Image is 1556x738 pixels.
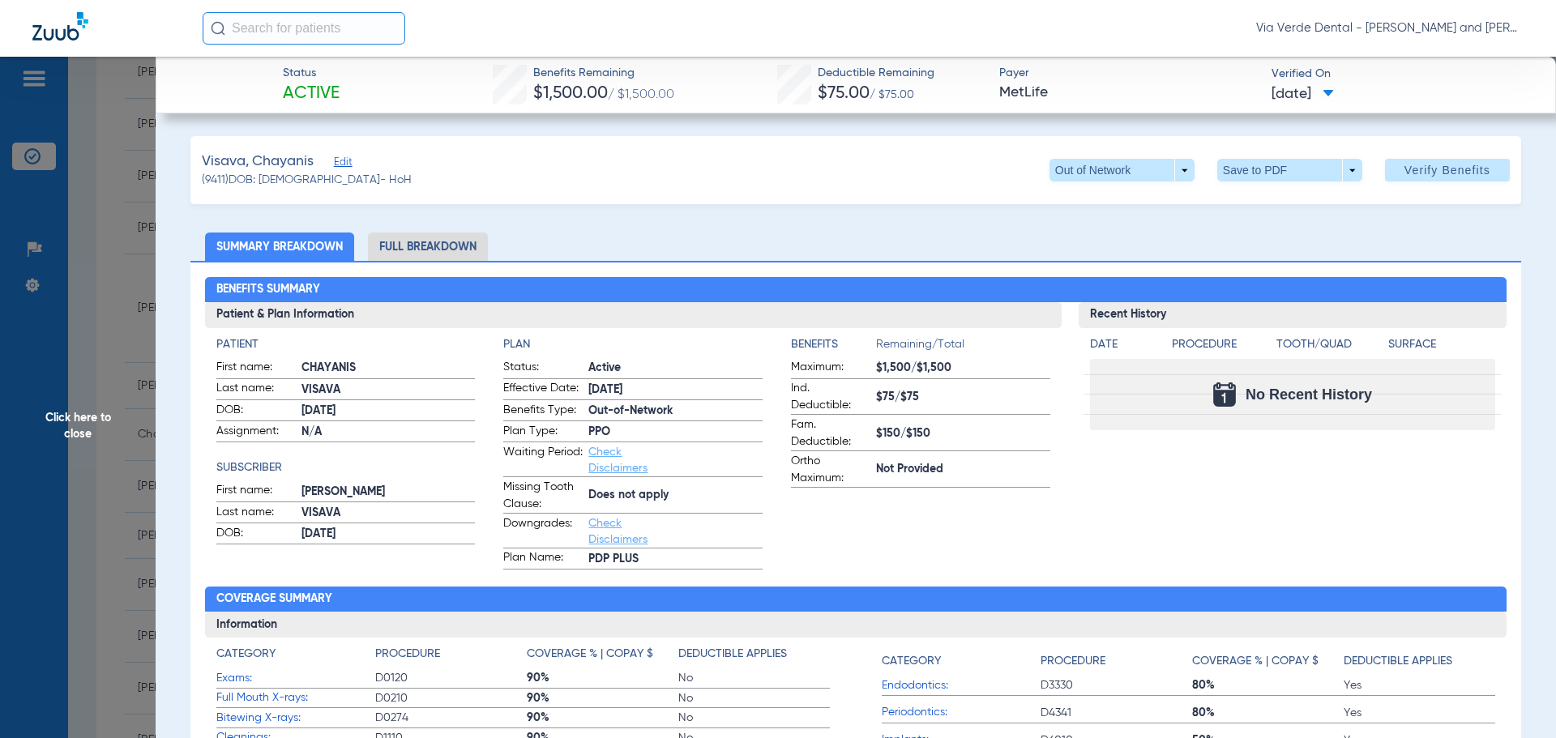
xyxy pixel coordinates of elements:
[216,646,276,663] h4: Category
[678,690,830,706] span: No
[527,710,678,726] span: 90%
[678,670,830,686] span: No
[588,446,648,474] a: Check Disclaimers
[216,670,375,687] span: Exams:
[1404,164,1490,177] span: Verify Benefits
[216,689,375,706] span: Full Mouth X-rays:
[1041,705,1192,721] span: D4341
[216,525,296,544] span: DOB:
[368,232,488,261] li: Full Breakdown
[533,85,608,102] span: $1,500.00
[588,382,763,399] span: [DATE]
[202,172,412,189] span: (9411) DOB: [DEMOGRAPHIC_DATA] - HoH
[1256,20,1524,36] span: Via Verde Dental - [PERSON_NAME] and [PERSON_NAME] DDS
[791,336,876,359] app-breakdown-title: Benefits
[999,83,1258,103] span: MetLife
[375,670,527,686] span: D0120
[211,21,225,36] img: Search Icon
[216,646,375,668] app-breakdown-title: Category
[608,88,674,101] span: / $1,500.00
[216,336,476,353] h4: Patient
[1475,660,1556,738] div: Chat Widget
[301,403,476,420] span: [DATE]
[588,360,763,377] span: Active
[876,461,1050,478] span: Not Provided
[203,12,405,45] input: Search for patients
[791,380,870,414] span: Ind. Deductible:
[588,424,763,441] span: PPO
[1217,159,1362,181] button: Save to PDF
[1385,159,1510,181] button: Verify Benefits
[1344,705,1495,721] span: Yes
[791,453,870,487] span: Ortho Maximum:
[876,389,1050,406] span: $75/$75
[1344,646,1495,676] app-breakdown-title: Deductible Applies
[375,646,527,668] app-breakdown-title: Procedure
[1192,677,1344,693] span: 80%
[1090,336,1158,359] app-breakdown-title: Date
[1344,677,1495,693] span: Yes
[216,459,476,476] h4: Subscriber
[1388,336,1495,359] app-breakdown-title: Surface
[1041,653,1105,670] h4: Procedure
[1041,677,1192,693] span: D3330
[588,403,763,420] span: Out-of-Network
[375,710,527,726] span: D0274
[301,505,476,522] span: VISAVA
[818,65,934,82] span: Deductible Remaining
[283,65,340,82] span: Status
[283,83,340,105] span: Active
[876,336,1050,359] span: Remaining/Total
[205,612,1507,638] h3: Information
[503,336,763,353] h4: Plan
[791,336,876,353] h4: Benefits
[216,423,296,442] span: Assignment:
[1172,336,1271,359] app-breakdown-title: Procedure
[1192,646,1344,676] app-breakdown-title: Coverage % | Copay $
[216,359,296,378] span: First name:
[503,423,583,442] span: Plan Type:
[1246,386,1372,403] span: No Recent History
[1388,336,1495,353] h4: Surface
[791,359,870,378] span: Maximum:
[678,710,830,726] span: No
[216,482,296,501] span: First name:
[216,380,296,399] span: Last name:
[375,646,440,663] h4: Procedure
[1192,653,1319,670] h4: Coverage % | Copay $
[216,402,296,421] span: DOB:
[205,302,1062,328] h3: Patient & Plan Information
[588,487,763,504] span: Does not apply
[527,646,678,668] app-breakdown-title: Coverage % | Copay $
[882,653,941,670] h4: Category
[202,151,314,172] span: Visava, Chayanis
[527,646,653,663] h4: Coverage % | Copay $
[205,587,1507,612] h2: Coverage Summary
[205,232,354,261] li: Summary Breakdown
[32,12,88,41] img: Zuub Logo
[503,402,583,421] span: Benefits Type:
[791,416,870,450] span: Fam. Deductible:
[818,85,870,102] span: $75.00
[1049,159,1195,181] button: Out of Network
[503,479,583,513] span: Missing Tooth Clause:
[1213,382,1236,407] img: Calendar
[216,710,375,727] span: Bitewing X-rays:
[503,549,583,569] span: Plan Name:
[1276,336,1383,359] app-breakdown-title: Tooth/Quad
[205,277,1507,303] h2: Benefits Summary
[1172,336,1271,353] h4: Procedure
[533,65,674,82] span: Benefits Remaining
[882,677,1041,694] span: Endodontics:
[1272,84,1334,105] span: [DATE]
[503,359,583,378] span: Status:
[999,65,1258,82] span: Payer
[301,526,476,543] span: [DATE]
[503,515,583,548] span: Downgrades:
[1276,336,1383,353] h4: Tooth/Quad
[678,646,830,668] app-breakdown-title: Deductible Applies
[503,444,583,476] span: Waiting Period:
[301,424,476,441] span: N/A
